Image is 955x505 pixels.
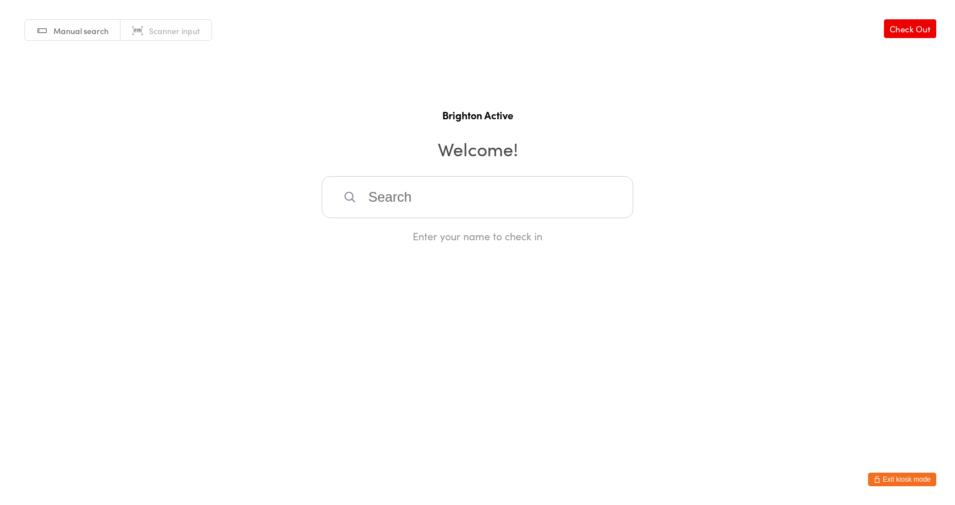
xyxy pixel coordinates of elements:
div: Enter your name to check in [322,229,633,243]
span: Manual search [53,25,109,36]
h2: Welcome! [11,136,944,161]
input: Search [322,176,633,218]
h1: Brighton Active [11,108,944,122]
span: Scanner input [149,25,200,36]
a: Check Out [884,19,936,38]
button: Exit kiosk mode [868,473,936,486]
